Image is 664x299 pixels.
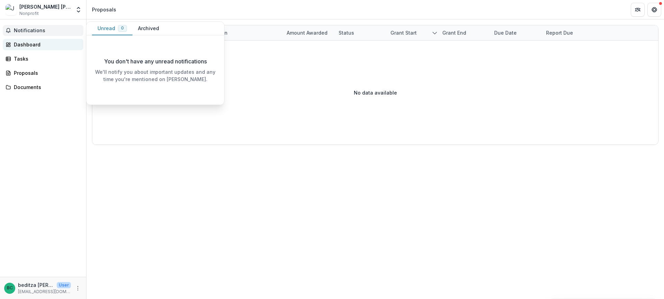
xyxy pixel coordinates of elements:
[92,22,132,35] button: Unread
[74,3,83,17] button: Open entity switcher
[542,29,577,36] div: Report Due
[6,4,17,15] img: Jose L Cadillo Cruz
[283,25,334,40] div: Amount awarded
[92,6,116,13] div: Proposals
[631,3,645,17] button: Partners
[18,289,71,295] p: [EMAIL_ADDRESS][DOMAIN_NAME]
[196,25,283,40] div: Foundation
[3,39,83,50] a: Dashboard
[132,22,165,35] button: Archived
[121,26,124,30] span: 0
[334,25,386,40] div: Status
[490,25,542,40] div: Due Date
[386,25,438,40] div: Grant start
[386,29,421,36] div: Grant start
[438,29,470,36] div: Grant end
[14,55,78,62] div: Tasks
[14,28,81,34] span: Notifications
[74,284,82,292] button: More
[19,3,71,10] div: [PERSON_NAME] [PERSON_NAME]
[432,30,437,36] svg: sorted descending
[3,25,83,36] button: Notifications
[3,67,83,79] a: Proposals
[647,3,661,17] button: Get Help
[18,281,54,289] p: beditza [PERSON_NAME]
[14,83,78,91] div: Documents
[104,57,207,65] p: You don't have any unread notifications
[438,25,490,40] div: Grant end
[334,29,358,36] div: Status
[3,53,83,64] a: Tasks
[354,89,397,96] p: No data available
[542,25,594,40] div: Report Due
[92,68,219,83] p: We'll notify you about important updates and any time you're mentioned on [PERSON_NAME].
[490,29,521,36] div: Due Date
[3,81,83,93] a: Documents
[14,41,78,48] div: Dashboard
[7,286,13,290] div: beditza cadillo
[19,10,39,17] span: Nonprofit
[57,282,71,288] p: User
[89,5,119,15] nav: breadcrumb
[283,29,332,36] div: Amount awarded
[14,69,78,77] div: Proposals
